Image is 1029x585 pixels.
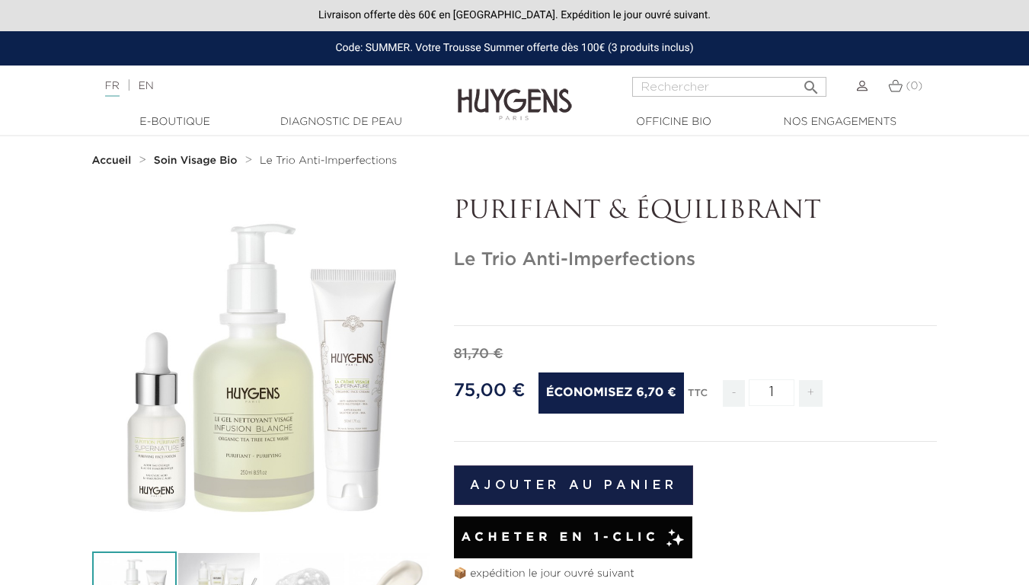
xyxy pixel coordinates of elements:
[802,74,820,92] i: 
[454,249,938,271] h1: Le Trio Anti-Imperfections
[454,347,503,361] span: 81,70 €
[764,114,916,130] a: Nos engagements
[723,380,744,407] span: -
[538,372,684,414] span: Économisez 6,70 €
[454,465,694,505] button: Ajouter au panier
[265,114,417,130] a: Diagnostic de peau
[154,155,238,166] strong: Soin Visage Bio
[797,72,825,93] button: 
[454,566,938,582] p: 📦 expédition le jour ouvré suivant
[688,377,708,418] div: TTC
[154,155,241,167] a: Soin Visage Bio
[799,380,823,407] span: +
[92,155,135,167] a: Accueil
[906,81,922,91] span: (0)
[454,382,526,400] span: 75,00 €
[105,81,120,97] a: FR
[138,81,153,91] a: EN
[260,155,397,167] a: Le Trio Anti-Imperfections
[458,64,572,123] img: Huygens
[99,114,251,130] a: E-Boutique
[749,379,794,406] input: Quantité
[260,155,397,166] span: Le Trio Anti-Imperfections
[598,114,750,130] a: Officine Bio
[92,155,132,166] strong: Accueil
[97,77,417,95] div: |
[632,77,826,97] input: Rechercher
[454,197,938,226] p: PURIFIANT & ÉQUILIBRANT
